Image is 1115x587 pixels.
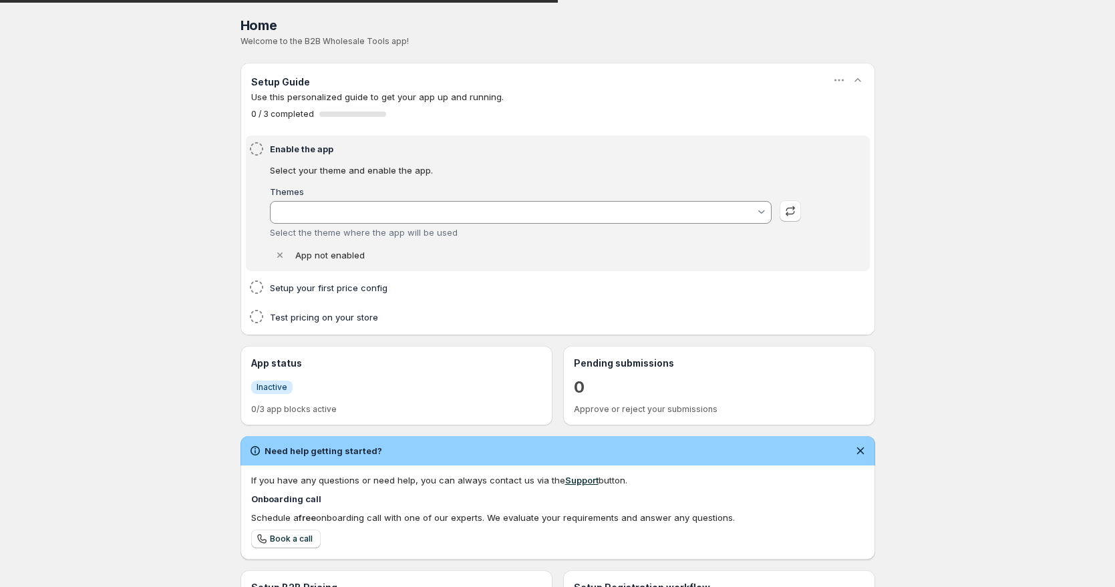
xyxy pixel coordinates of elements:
h3: Pending submissions [574,357,864,370]
p: App not enabled [295,248,365,262]
button: Dismiss notification [851,441,870,460]
p: Use this personalized guide to get your app up and running. [251,90,864,104]
label: Themes [270,186,304,197]
h4: Setup your first price config [270,281,805,295]
h3: App status [251,357,542,370]
div: Select the theme where the app will be used [270,227,772,238]
b: free [299,512,316,523]
h4: Onboarding call [251,492,864,506]
p: Select your theme and enable the app. [270,164,801,177]
h4: Enable the app [270,142,805,156]
p: 0/3 app blocks active [251,404,542,415]
div: If you have any questions or need help, you can always contact us via the button. [251,473,864,487]
p: Approve or reject your submissions [574,404,864,415]
h4: Test pricing on your store [270,311,805,324]
a: Book a call [251,530,321,548]
span: Inactive [257,382,287,393]
span: Book a call [270,534,313,544]
span: Home [241,17,277,33]
h3: Setup Guide [251,75,310,89]
a: Support [565,475,599,485]
a: InfoInactive [251,380,293,394]
h2: Need help getting started? [265,444,382,457]
p: Welcome to the B2B Wholesale Tools app! [241,36,875,47]
div: Schedule a onboarding call with one of our experts. We evaluate your requirements and answer any ... [251,511,864,524]
a: 0 [574,377,585,398]
span: 0 / 3 completed [251,109,314,120]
